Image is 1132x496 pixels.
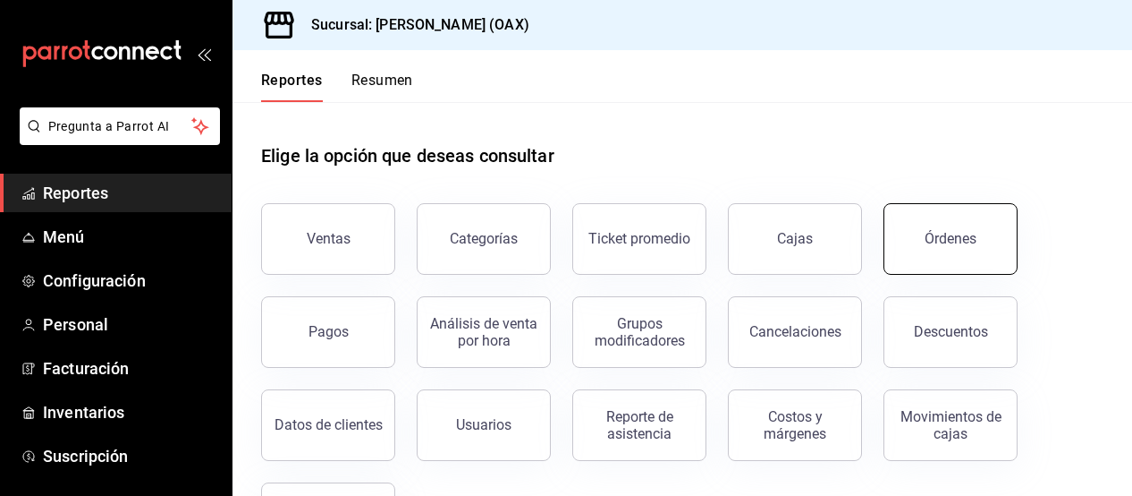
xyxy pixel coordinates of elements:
[428,315,539,349] div: Análisis de venta por hora
[456,416,511,433] div: Usuarios
[584,315,695,349] div: Grupos modificadores
[417,389,551,461] button: Usuarios
[43,312,217,337] span: Personal
[43,400,217,424] span: Inventarios
[883,203,1018,275] button: Órdenes
[307,230,351,247] div: Ventas
[572,203,706,275] button: Ticket promedio
[351,72,413,102] button: Resumen
[20,107,220,145] button: Pregunta a Parrot AI
[43,444,217,468] span: Suscripción
[308,323,349,340] div: Pagos
[197,47,211,61] button: open_drawer_menu
[588,230,690,247] div: Ticket promedio
[261,142,554,169] h1: Elige la opción que deseas consultar
[925,230,976,247] div: Órdenes
[43,269,217,293] span: Configuración
[777,228,814,250] div: Cajas
[739,408,850,442] div: Costos y márgenes
[883,296,1018,368] button: Descuentos
[48,117,192,136] span: Pregunta a Parrot AI
[728,296,862,368] button: Cancelaciones
[417,296,551,368] button: Análisis de venta por hora
[261,296,395,368] button: Pagos
[261,389,395,461] button: Datos de clientes
[572,389,706,461] button: Reporte de asistencia
[43,356,217,381] span: Facturación
[261,203,395,275] button: Ventas
[450,230,518,247] div: Categorías
[728,389,862,461] button: Costos y márgenes
[261,72,413,102] div: navigation tabs
[728,203,862,275] a: Cajas
[572,296,706,368] button: Grupos modificadores
[895,408,1006,442] div: Movimientos de cajas
[43,225,217,249] span: Menú
[584,408,695,442] div: Reporte de asistencia
[749,323,841,340] div: Cancelaciones
[883,389,1018,461] button: Movimientos de cajas
[43,181,217,205] span: Reportes
[261,72,323,102] button: Reportes
[297,14,529,36] h3: Sucursal: [PERSON_NAME] (OAX)
[13,130,220,149] a: Pregunta a Parrot AI
[275,416,383,433] div: Datos de clientes
[417,203,551,275] button: Categorías
[914,323,988,340] div: Descuentos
